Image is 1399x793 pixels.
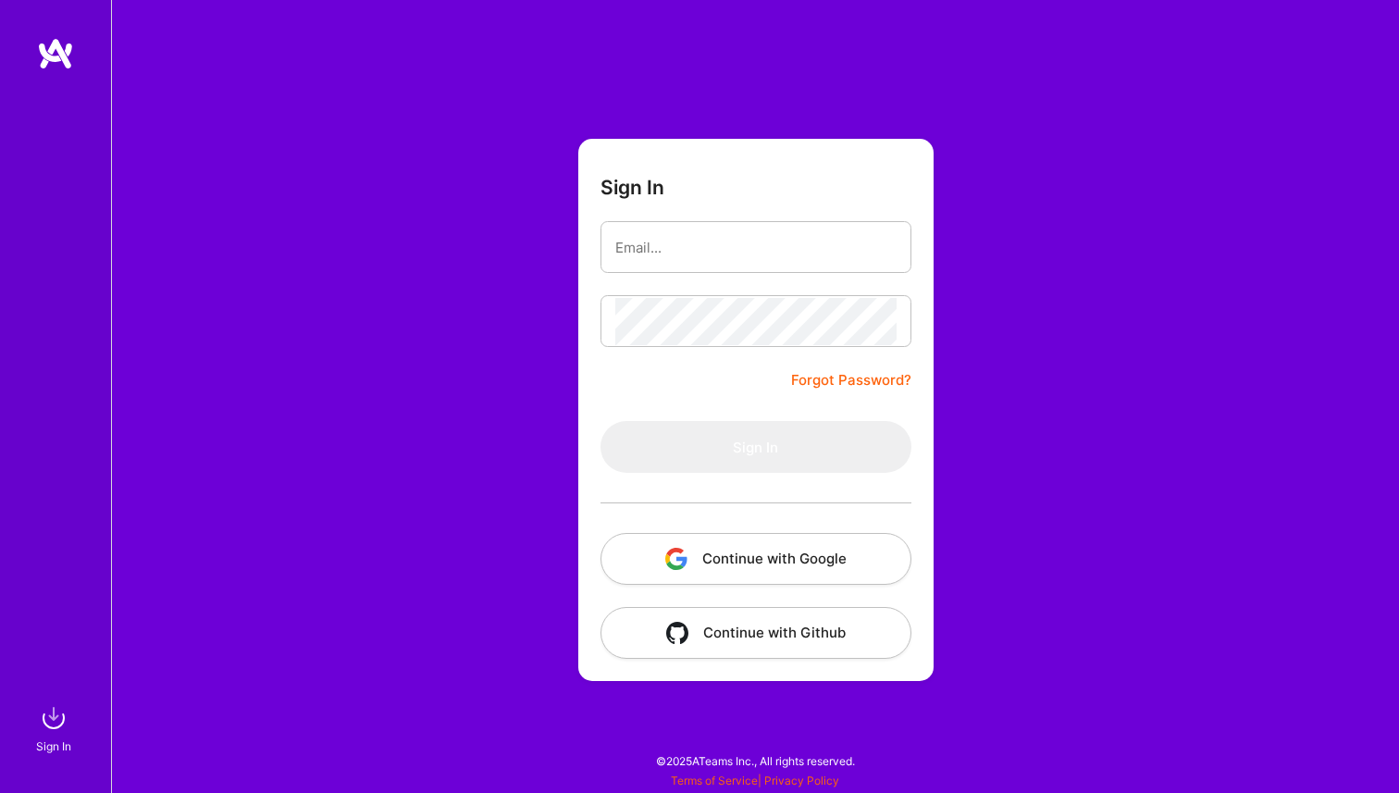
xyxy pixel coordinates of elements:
[791,369,911,391] a: Forgot Password?
[600,421,911,473] button: Sign In
[671,774,758,787] a: Terms of Service
[665,548,687,570] img: icon
[671,774,839,787] span: |
[615,224,897,271] input: Email...
[600,533,911,585] button: Continue with Google
[764,774,839,787] a: Privacy Policy
[600,176,664,199] h3: Sign In
[666,622,688,644] img: icon
[35,700,72,737] img: sign in
[600,607,911,659] button: Continue with Github
[111,737,1399,784] div: © 2025 ATeams Inc., All rights reserved.
[39,700,72,756] a: sign inSign In
[37,37,74,70] img: logo
[36,737,71,756] div: Sign In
